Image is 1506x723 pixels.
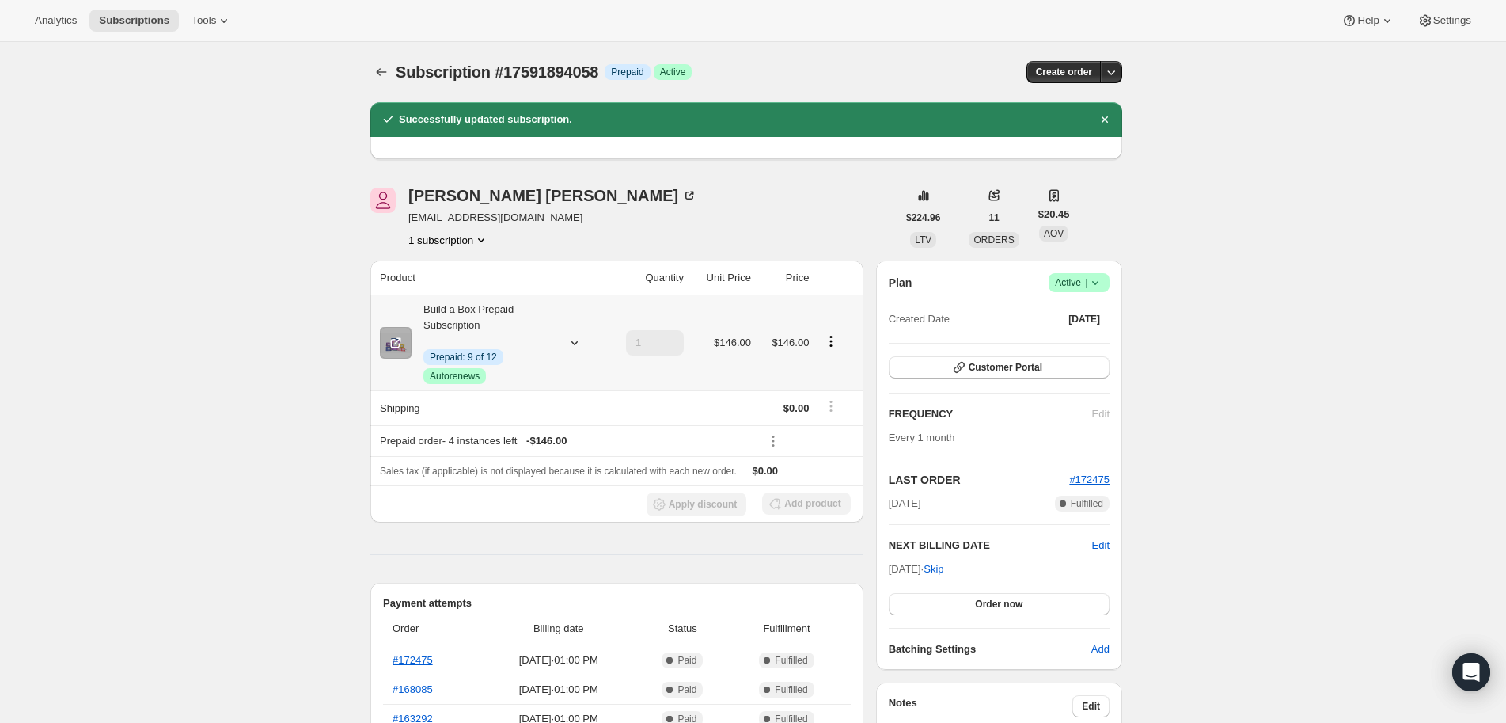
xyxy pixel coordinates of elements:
[1092,538,1110,554] button: Edit
[643,621,723,637] span: Status
[25,10,86,32] button: Analytics
[889,641,1091,657] h6: Batching Settings
[889,356,1110,379] button: Customer Portal
[897,207,950,229] button: $224.96
[1082,637,1119,662] button: Add
[399,112,572,127] h2: Successfully updated subscription.
[969,361,1042,374] span: Customer Portal
[396,63,598,81] span: Subscription #17591894058
[975,598,1022,611] span: Order now
[973,234,1014,245] span: ORDERS
[889,563,944,575] span: [DATE] ·
[370,188,396,213] span: Jeni Turgeon
[605,261,689,295] th: Quantity
[660,66,686,78] span: Active
[1085,276,1087,289] span: |
[772,337,809,348] span: $146.00
[914,557,953,582] button: Skip
[756,261,814,295] th: Price
[380,466,737,477] span: Sales tax (if applicable) is not displayed because it is calculated with each new order.
[383,611,480,646] th: Order
[1036,66,1092,78] span: Create order
[677,683,696,696] span: Paid
[1332,10,1404,32] button: Help
[370,61,393,83] button: Subscriptions
[192,14,216,27] span: Tools
[889,472,1070,488] h2: LAST ORDER
[889,538,1092,554] h2: NEXT BILLING DATE
[1094,108,1116,131] button: Dismiss notification
[1091,641,1110,657] span: Add
[1059,308,1110,330] button: [DATE]
[393,683,433,695] a: #168085
[1082,700,1100,713] span: Edit
[611,66,643,78] span: Prepaid
[889,695,1073,717] h3: Notes
[889,496,921,512] span: [DATE]
[1452,653,1490,691] div: Open Intercom Messenger
[380,433,751,449] div: Prepaid order - 4 instances left
[1069,474,1110,485] a: #172475
[889,311,950,327] span: Created Date
[408,210,697,226] span: [EMAIL_ADDRESS][DOMAIN_NAME]
[753,465,779,477] span: $0.00
[889,432,955,443] span: Every 1 month
[182,10,241,32] button: Tools
[775,683,807,696] span: Fulfilled
[1026,61,1102,83] button: Create order
[393,654,433,666] a: #172475
[89,10,179,32] button: Subscriptions
[370,390,605,425] th: Shipping
[1408,10,1481,32] button: Settings
[889,406,1092,422] h2: FREQUENCY
[370,261,605,295] th: Product
[979,207,1008,229] button: 11
[1357,14,1379,27] span: Help
[1044,228,1064,239] span: AOV
[1055,275,1103,291] span: Active
[35,14,77,27] span: Analytics
[988,211,999,224] span: 11
[484,653,633,668] span: [DATE] · 01:00 PM
[484,682,633,698] span: [DATE] · 01:00 PM
[783,402,810,414] span: $0.00
[924,561,943,577] span: Skip
[906,211,940,224] span: $224.96
[1072,695,1110,717] button: Edit
[915,234,931,245] span: LTV
[818,333,844,350] button: Product actions
[732,621,840,637] span: Fulfillment
[383,596,851,611] h2: Payment attempts
[526,433,567,449] span: - $146.00
[99,14,169,27] span: Subscriptions
[1068,313,1100,325] span: [DATE]
[1071,497,1103,510] span: Fulfilled
[412,302,554,384] div: Build a Box Prepaid Subscription
[1433,14,1471,27] span: Settings
[889,593,1110,615] button: Order now
[1069,472,1110,488] button: #172475
[408,188,697,204] div: [PERSON_NAME] [PERSON_NAME]
[714,337,751,348] span: $146.00
[818,398,844,415] button: Shipping actions
[1038,207,1070,223] span: $20.45
[408,232,489,248] button: Product actions
[430,370,480,382] span: Autorenews
[689,261,756,295] th: Unit Price
[677,654,696,667] span: Paid
[775,654,807,667] span: Fulfilled
[430,351,497,363] span: Prepaid: 9 of 12
[484,621,633,637] span: Billing date
[889,275,912,291] h2: Plan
